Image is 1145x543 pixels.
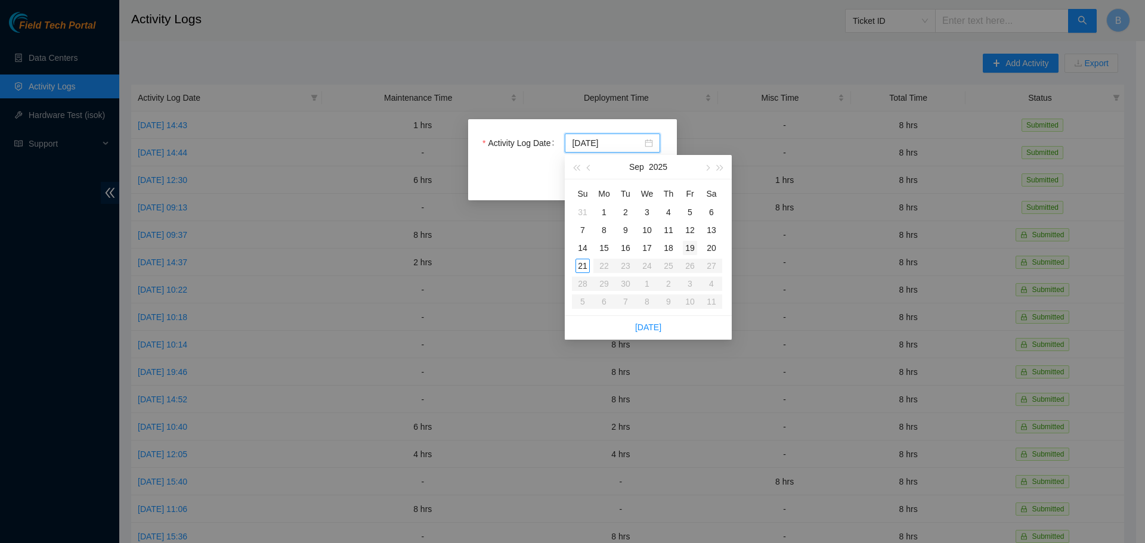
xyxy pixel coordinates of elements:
[640,223,654,237] div: 10
[636,203,658,221] td: 2025-09-03
[658,239,679,257] td: 2025-09-18
[575,259,590,273] div: 21
[683,223,697,237] div: 12
[572,136,642,150] input: Activity Log Date
[575,241,590,255] div: 14
[704,223,719,237] div: 13
[683,241,697,255] div: 19
[572,203,593,221] td: 2025-08-31
[618,205,633,219] div: 2
[615,203,636,221] td: 2025-09-02
[640,205,654,219] div: 3
[704,241,719,255] div: 20
[615,239,636,257] td: 2025-09-16
[618,241,633,255] div: 16
[649,155,667,179] button: 2025
[640,241,654,255] div: 17
[661,241,676,255] div: 18
[572,184,593,203] th: Su
[658,203,679,221] td: 2025-09-04
[658,221,679,239] td: 2025-09-11
[597,223,611,237] div: 8
[701,221,722,239] td: 2025-09-13
[597,241,611,255] div: 15
[629,155,644,179] button: Sep
[615,221,636,239] td: 2025-09-09
[572,239,593,257] td: 2025-09-14
[636,221,658,239] td: 2025-09-10
[658,184,679,203] th: Th
[593,221,615,239] td: 2025-09-08
[679,221,701,239] td: 2025-09-12
[679,184,701,203] th: Fr
[636,184,658,203] th: We
[635,322,661,332] a: [DATE]
[683,205,697,219] div: 5
[593,184,615,203] th: Mo
[636,239,658,257] td: 2025-09-17
[679,203,701,221] td: 2025-09-05
[618,223,633,237] div: 9
[572,257,593,275] td: 2025-09-21
[701,239,722,257] td: 2025-09-20
[661,223,676,237] div: 11
[575,205,590,219] div: 31
[704,205,719,219] div: 6
[593,239,615,257] td: 2025-09-15
[701,184,722,203] th: Sa
[572,221,593,239] td: 2025-09-07
[575,223,590,237] div: 7
[597,205,611,219] div: 1
[482,134,559,153] label: Activity Log Date
[661,205,676,219] div: 4
[593,203,615,221] td: 2025-09-01
[679,239,701,257] td: 2025-09-19
[615,184,636,203] th: Tu
[701,203,722,221] td: 2025-09-06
